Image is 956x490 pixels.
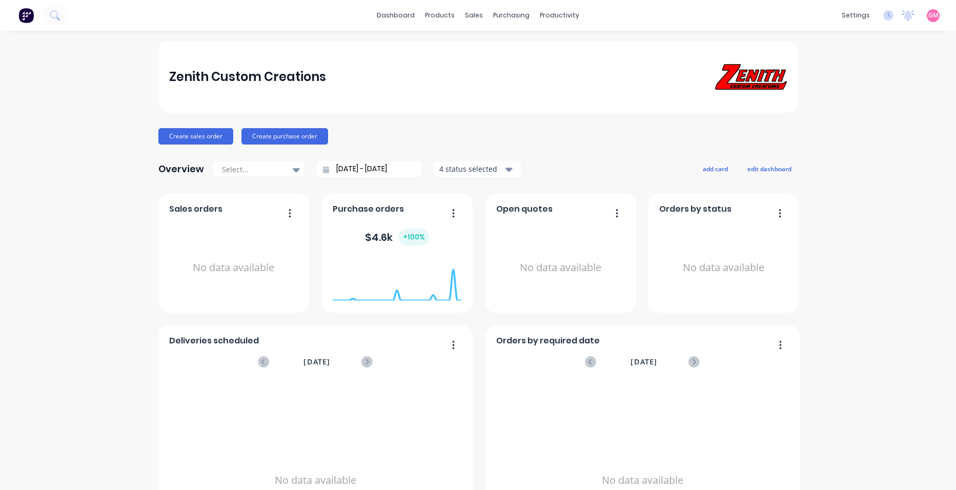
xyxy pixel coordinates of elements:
span: Orders by status [659,203,731,215]
button: 4 status selected [434,161,521,177]
div: No data available [496,219,625,316]
div: sales [460,8,488,23]
div: products [420,8,460,23]
button: Create sales order [158,128,233,145]
span: Orders by required date [496,335,600,347]
span: Sales orders [169,203,222,215]
img: Zenith Custom Creations [715,64,787,89]
div: No data available [169,219,298,316]
button: edit dashboard [741,162,798,175]
span: Purchase orders [333,203,404,215]
div: purchasing [488,8,535,23]
div: 4 status selected [439,164,504,174]
div: settings [837,8,875,23]
div: $ 4.6k [365,229,429,246]
span: Deliveries scheduled [169,335,259,347]
button: Create purchase order [241,128,328,145]
div: productivity [535,8,584,23]
div: Zenith Custom Creations [169,67,326,87]
span: Open quotes [496,203,553,215]
a: dashboard [372,8,420,23]
div: Overview [158,159,204,179]
span: [DATE] [630,356,657,367]
img: Factory [18,8,34,23]
span: [DATE] [303,356,330,367]
div: No data available [659,219,788,316]
button: add card [696,162,735,175]
span: GM [928,11,939,20]
div: + 100 % [399,229,429,246]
